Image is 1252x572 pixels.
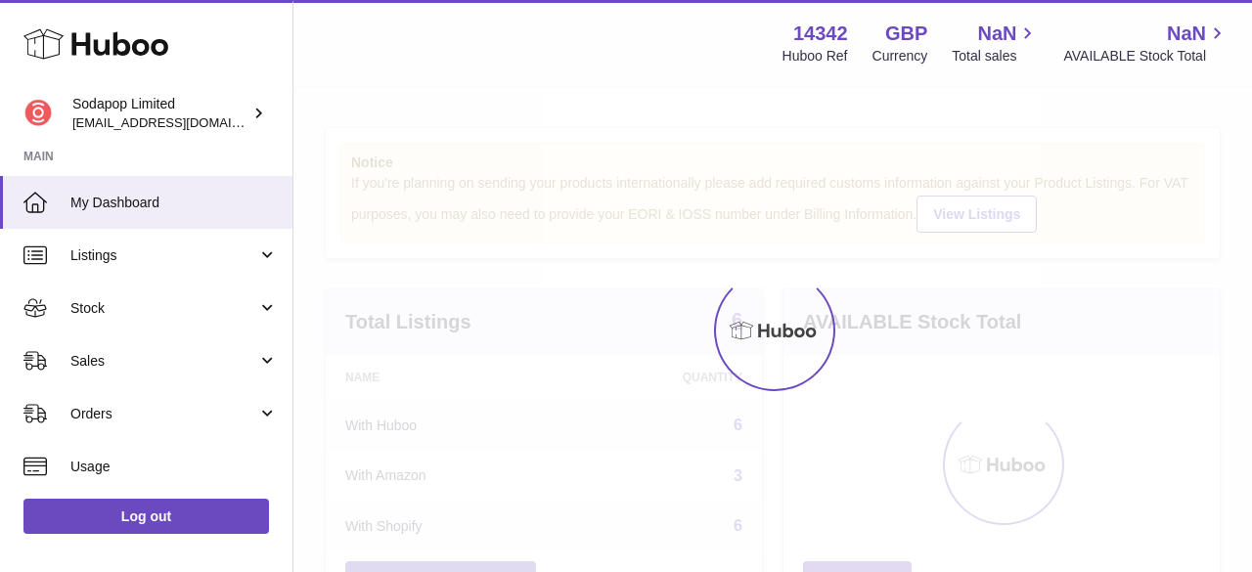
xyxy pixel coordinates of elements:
a: NaN Total sales [952,21,1039,66]
a: NaN AVAILABLE Stock Total [1063,21,1229,66]
strong: 14342 [793,21,848,47]
img: internalAdmin-14342@internal.huboo.com [23,99,53,128]
span: NaN [1167,21,1206,47]
span: [EMAIL_ADDRESS][DOMAIN_NAME] [72,114,288,130]
span: Sales [70,352,257,371]
span: Listings [70,246,257,265]
span: Usage [70,458,278,476]
span: My Dashboard [70,194,278,212]
span: Total sales [952,47,1039,66]
span: Orders [70,405,257,423]
span: AVAILABLE Stock Total [1063,47,1229,66]
div: Sodapop Limited [72,95,248,132]
div: Currency [872,47,928,66]
span: Stock [70,299,257,318]
div: Huboo Ref [782,47,848,66]
a: Log out [23,499,269,534]
span: NaN [977,21,1016,47]
strong: GBP [885,21,927,47]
